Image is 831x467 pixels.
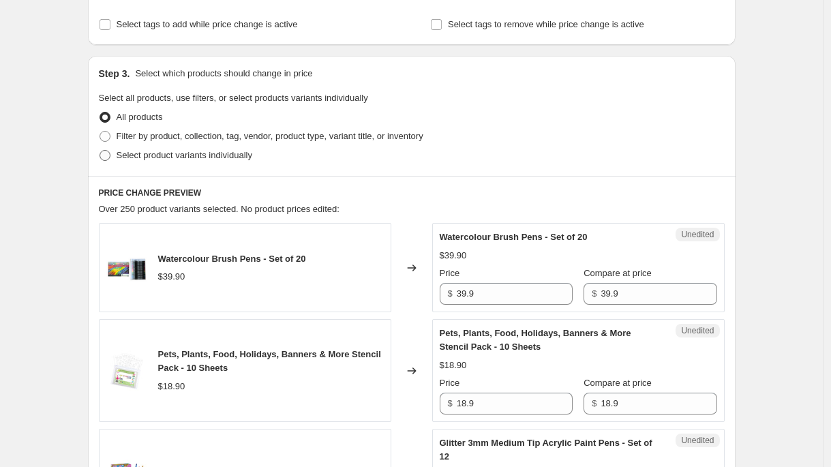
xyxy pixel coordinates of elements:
span: Compare at price [584,268,652,278]
span: $ [448,288,453,299]
span: Select tags to add while price change is active [117,19,298,29]
span: Pets, Plants, Food, Holidays, Banners & More Stencil Pack - 10 Sheets [158,349,381,373]
span: Unedited [681,435,714,446]
span: Unedited [681,325,714,336]
h6: PRICE CHANGE PREVIEW [99,187,725,198]
div: $18.90 [440,359,467,372]
span: Glitter 3mm Medium Tip Acrylic Paint Pens - Set of 12 [440,438,652,462]
span: Select tags to remove while price change is active [448,19,644,29]
span: Price [440,268,460,278]
h2: Step 3. [99,67,130,80]
span: Select all products, use filters, or select products variants individually [99,93,368,103]
div: $39.90 [158,270,185,284]
span: Price [440,378,460,388]
span: $ [592,288,596,299]
span: Watercolour Brush Pens - Set of 20 [440,232,588,242]
p: Select which products should change in price [135,67,312,80]
span: $ [448,398,453,408]
img: New_Watercolour_Brush_pens_80x.png [106,247,147,288]
span: Compare at price [584,378,652,388]
span: Unedited [681,229,714,240]
span: Select product variants individually [117,150,252,160]
span: $ [592,398,596,408]
img: lifeofcolour_stencils-pack-1_80x.jpg [106,350,147,391]
span: Pets, Plants, Food, Holidays, Banners & More Stencil Pack - 10 Sheets [440,328,631,352]
span: Watercolour Brush Pens - Set of 20 [158,254,306,264]
div: $18.90 [158,380,185,393]
div: $39.90 [440,249,467,262]
span: Over 250 product variants selected. No product prices edited: [99,204,339,214]
span: Filter by product, collection, tag, vendor, product type, variant title, or inventory [117,131,423,141]
span: All products [117,112,163,122]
